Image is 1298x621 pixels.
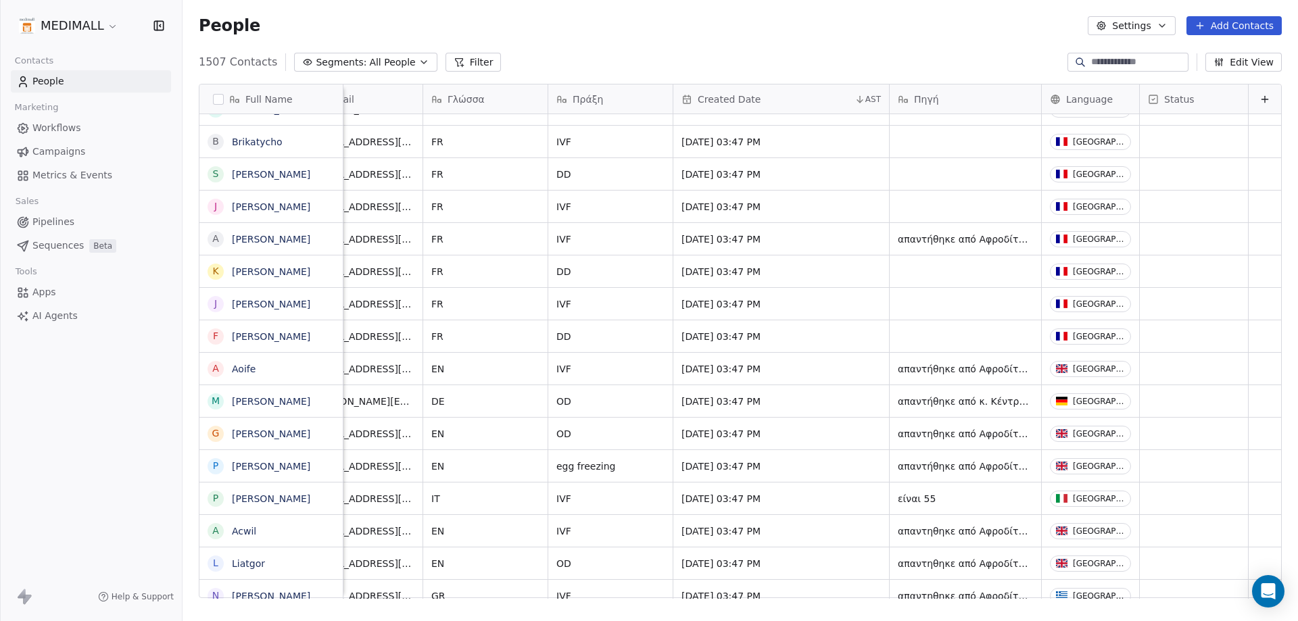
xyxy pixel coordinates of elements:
div: Γλώσσα [423,84,548,114]
div: P [213,491,218,505]
span: απαντηθηκε από Αφροδίτη [DATE] [898,589,1033,603]
a: [PERSON_NAME] [232,299,310,309]
span: [EMAIL_ADDRESS][DOMAIN_NAME] [312,265,414,278]
a: Aoife [232,364,256,374]
span: [DATE] 03:47 PM [681,265,881,278]
button: Filter [446,53,502,72]
span: [EMAIL_ADDRESS][DOMAIN_NAME] [312,232,414,246]
div: Email [304,84,423,114]
span: [DATE] 03:47 PM [681,297,881,311]
span: FR [431,265,539,278]
a: AI Agents [11,305,171,327]
img: Medimall%20logo%20(2).1.jpg [19,18,35,34]
span: IVF [556,135,665,149]
div: [GEOGRAPHIC_DATA] [1073,170,1125,179]
div: Πράξη [548,84,673,114]
span: [DATE] 03:47 PM [681,168,881,181]
span: EN [431,524,539,538]
span: 1507 Contacts [199,54,277,70]
span: [EMAIL_ADDRESS][DOMAIN_NAME] [312,459,414,473]
a: [PERSON_NAME] [232,104,310,115]
span: [EMAIL_ADDRESS][DOMAIN_NAME] [312,200,414,214]
button: MEDIMALL [16,14,121,37]
span: AST [865,94,881,105]
span: [EMAIL_ADDRESS][DOMAIN_NAME] [312,297,414,311]
span: [DATE] 03:47 PM [681,589,881,603]
span: People [32,74,64,89]
span: [DATE] 03:47 PM [681,395,881,408]
a: Help & Support [98,591,174,602]
span: [PERSON_NAME][EMAIL_ADDRESS][DOMAIN_NAME] [312,395,414,408]
a: Apps [11,281,171,303]
span: Segments: [316,55,366,70]
span: [DATE] 03:47 PM [681,362,881,376]
span: Pipelines [32,215,74,229]
span: egg freezing [556,459,665,473]
span: [EMAIL_ADDRESS][DOMAIN_NAME] [312,524,414,538]
span: [EMAIL_ADDRESS][PERSON_NAME][DOMAIN_NAME] [312,492,414,505]
span: [DATE] 03:47 PM [681,492,881,505]
span: Contacts [9,51,59,71]
span: απαντηθηκε από Αφροδίτη [DATE] [898,524,1033,538]
span: FR [431,200,539,214]
span: FR [431,232,539,246]
span: Workflows [32,121,81,135]
span: Language [1066,93,1113,106]
div: M [212,394,220,408]
span: FR [431,168,539,181]
span: IVF [556,232,665,246]
div: Status [1140,84,1248,114]
a: [PERSON_NAME] [232,493,310,504]
div: [GEOGRAPHIC_DATA] [1073,364,1125,374]
span: Metrics & Events [32,168,112,182]
span: Πηγή [914,93,939,106]
span: Γλώσσα [448,93,485,106]
div: [GEOGRAPHIC_DATA] [1073,429,1125,439]
span: Beta [89,239,116,253]
span: EN [431,362,539,376]
div: P [213,459,218,473]
a: [PERSON_NAME] [232,201,310,212]
div: [GEOGRAPHIC_DATA] [1073,202,1125,212]
a: [PERSON_NAME] [232,396,310,407]
span: [EMAIL_ADDRESS][DOMAIN_NAME] [312,557,414,570]
span: DD [556,168,665,181]
span: FR [431,135,539,149]
span: απαντηθηκε από Αφροδίτη [DATE] [898,427,1033,441]
a: [PERSON_NAME] [232,461,310,472]
a: People [11,70,171,93]
a: Brikatycho [232,136,283,147]
span: απαντηθηκε από Αφροδίτη [DATE] [898,557,1033,570]
span: Help & Support [112,591,174,602]
span: [EMAIL_ADDRESS][DOMAIN_NAME] [312,362,414,376]
a: SequencesBeta [11,234,171,257]
div: [GEOGRAPHIC_DATA] [1073,494,1125,503]
span: IT [431,492,539,505]
div: [GEOGRAPHIC_DATA] [1073,559,1125,568]
div: Ν [212,589,219,603]
span: [DATE] 03:47 PM [681,135,881,149]
button: Settings [1088,16,1175,35]
span: Tools [9,262,43,282]
span: FR [431,330,539,343]
span: [EMAIL_ADDRESS][DOMAIN_NAME] [312,589,414,603]
span: People [199,16,260,36]
a: Metrics & Events [11,164,171,187]
div: Full Name [199,84,343,114]
div: [GEOGRAPHIC_DATA] [1073,462,1125,471]
div: Πηγή [890,84,1041,114]
span: Sales [9,191,45,212]
span: [DATE] 03:47 PM [681,232,881,246]
div: [GEOGRAPHIC_DATA] [1073,137,1125,147]
div: A [212,232,219,246]
span: IVF [556,524,665,538]
div: B [212,134,219,149]
div: J [214,199,217,214]
span: DE [431,395,539,408]
span: [EMAIL_ADDRESS][DOMAIN_NAME] [312,427,414,441]
div: [GEOGRAPHIC_DATA] [1073,591,1125,601]
span: Πράξη [573,93,603,106]
span: IVF [556,589,665,603]
span: IVF [556,362,665,376]
a: [PERSON_NAME] [232,591,310,601]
